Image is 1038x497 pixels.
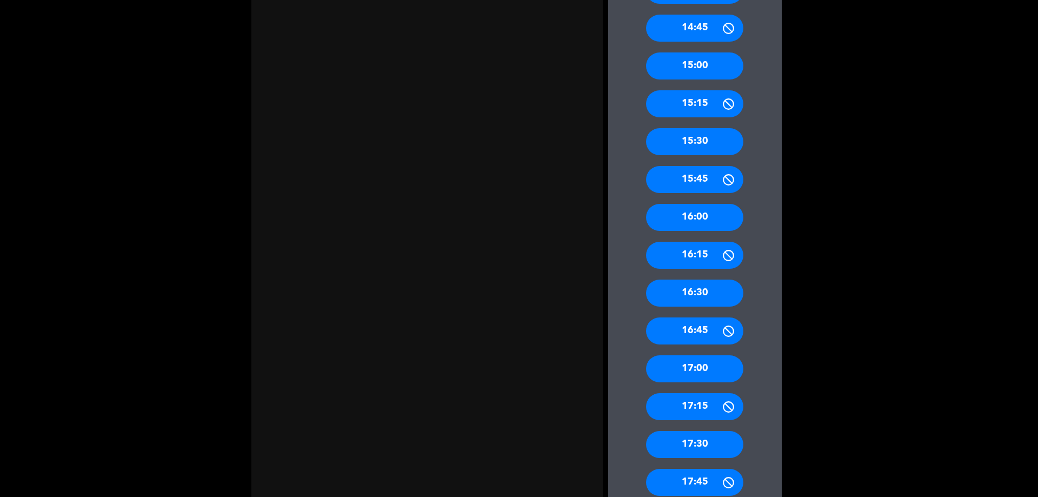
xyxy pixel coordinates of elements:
[646,280,743,307] div: 16:30
[646,15,743,42] div: 14:45
[646,90,743,117] div: 15:15
[646,204,743,231] div: 16:00
[646,166,743,193] div: 15:45
[646,469,743,496] div: 17:45
[646,317,743,344] div: 16:45
[646,355,743,382] div: 17:00
[646,242,743,269] div: 16:15
[646,128,743,155] div: 15:30
[646,431,743,458] div: 17:30
[646,393,743,420] div: 17:15
[646,52,743,79] div: 15:00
